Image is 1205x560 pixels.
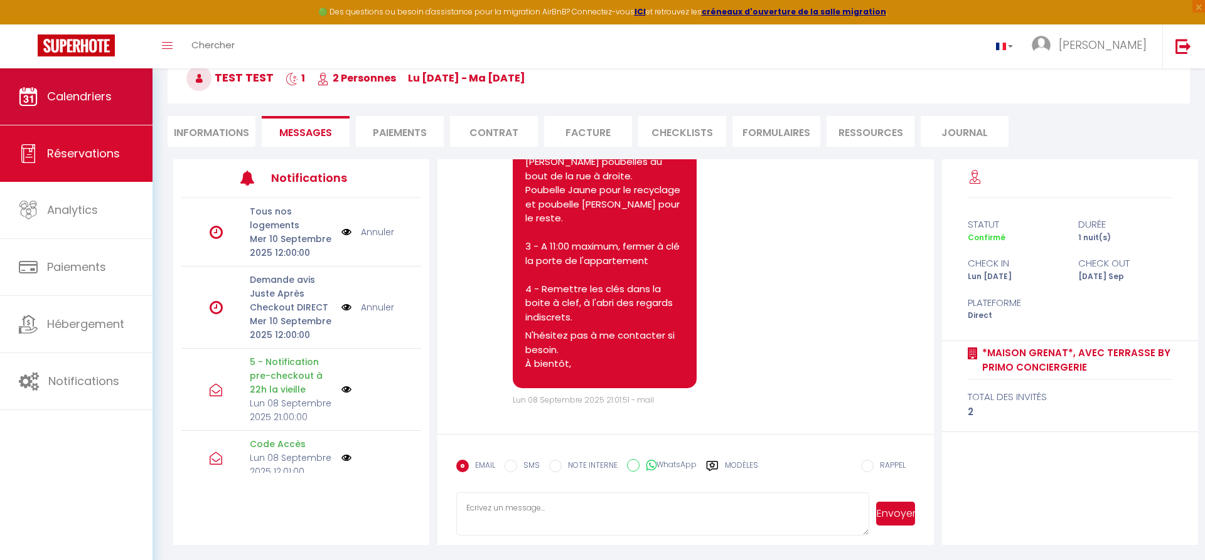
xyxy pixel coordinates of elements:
[408,71,525,85] span: lu [DATE] - ma [DATE]
[562,460,618,473] label: NOTE INTERNE
[341,225,351,239] img: NO IMAGE
[47,259,106,275] span: Paiements
[286,71,305,85] span: 1
[960,271,1070,283] div: Lun [DATE]
[544,116,632,147] li: Facture
[10,5,48,43] button: Ouvrir le widget de chat LiveChat
[47,88,112,104] span: Calendriers
[186,70,274,85] span: test test
[638,116,726,147] li: CHECKLISTS
[250,355,333,396] p: 5 - Notification pre-checkout à 22h la vieille
[450,116,538,147] li: Contrat
[525,329,683,371] p: N'hésitez pas à me contacter si besoin. À bientôt,
[191,38,235,51] span: Chercher
[1059,37,1147,53] span: [PERSON_NAME]
[250,396,333,424] p: Lun 08 Septembre 2025 21:00:00
[1070,271,1181,283] div: [DATE] Sep
[1176,38,1191,54] img: logout
[250,204,333,232] p: Tous nos logements
[874,460,906,473] label: RAPPEL
[250,451,333,478] p: Lun 08 Septembre 2025 12:01:00
[876,502,915,526] button: Envoyer
[827,116,914,147] li: Ressources
[732,116,820,147] li: FORMULAIRES
[182,24,244,68] a: Chercher
[635,6,646,17] a: ICI
[968,232,1005,243] span: Confirmé
[271,164,371,192] h3: Notifications
[341,453,351,463] img: NO IMAGE
[960,217,1070,232] div: statut
[702,6,886,17] a: créneaux d'ouverture de la salle migration
[250,232,333,260] p: Mer 10 Septembre 2025 12:00:00
[48,373,119,389] span: Notifications
[513,394,654,405] span: Lun 08 Septembre 2025 21:01:51 - mail
[250,273,333,314] p: Demande avis Juste Après Checkout DIRECT
[921,116,1009,147] li: Journal
[968,404,1173,420] div: 2
[517,460,540,473] label: SMS
[361,225,394,239] a: Annuler
[469,460,495,473] label: EMAIL
[361,300,394,314] a: Annuler
[47,316,124,332] span: Hébergement
[47,202,98,218] span: Analytics
[968,389,1173,404] div: total des invités
[960,295,1070,310] div: Plateforme
[640,459,697,473] label: WhatsApp
[47,145,120,161] span: Réservations
[38,34,115,56] img: Super Booking
[279,125,332,140] span: Messages
[341,300,351,314] img: NO IMAGE
[725,460,758,482] label: Modèles
[356,116,444,147] li: Paiements
[978,346,1173,375] a: *Maison Grenat*, avec terrasse by Primo Conciergerie
[960,310,1070,322] div: Direct
[168,116,255,147] li: Informations
[1022,24,1162,68] a: ... [PERSON_NAME]
[1070,232,1181,244] div: 1 nuit(s)
[1070,217,1181,232] div: durée
[341,384,351,394] img: NO IMAGE
[317,71,396,85] span: 2 Personnes
[1070,256,1181,271] div: check out
[1032,36,1051,55] img: ...
[250,314,333,342] p: Mer 10 Septembre 2025 12:00:00
[525,98,683,324] p: 1 - Remettre la maison comme vous l'avez trouvé 2 - Faire la vaisselle et [PERSON_NAME] poubelles...
[250,437,333,451] p: Code Accès
[960,256,1070,271] div: check in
